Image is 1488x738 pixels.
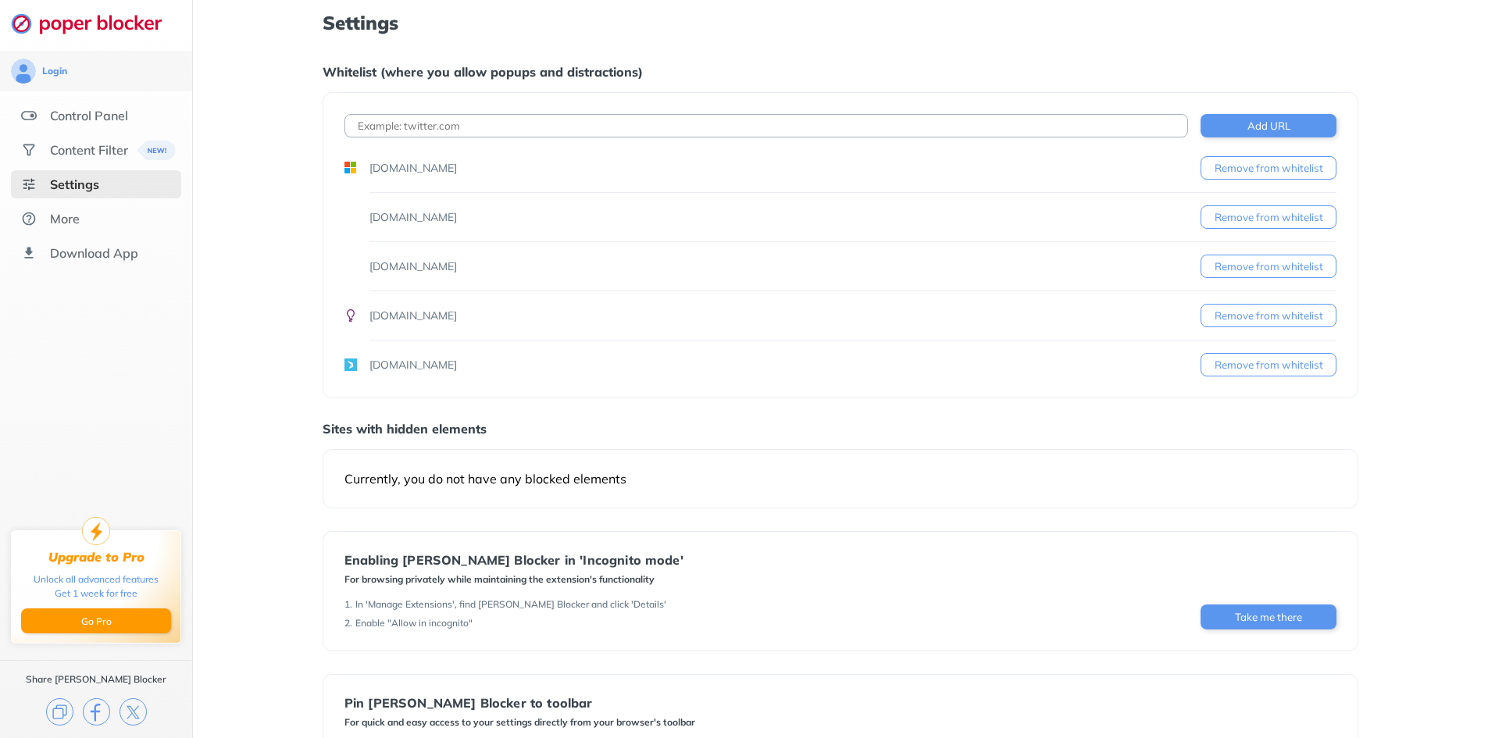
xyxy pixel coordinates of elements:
[42,65,67,77] div: Login
[50,108,128,123] div: Control Panel
[344,260,357,273] img: favicons
[50,142,128,158] div: Content Filter
[344,617,352,629] div: 2 .
[50,245,138,261] div: Download App
[21,245,37,261] img: download-app.svg
[21,108,37,123] img: features.svg
[369,160,457,176] div: [DOMAIN_NAME]
[344,598,352,611] div: 1 .
[11,12,179,34] img: logo-webpage.svg
[323,421,1358,437] div: Sites with hidden elements
[369,258,457,274] div: [DOMAIN_NAME]
[369,308,457,323] div: [DOMAIN_NAME]
[34,572,159,586] div: Unlock all advanced features
[1201,156,1336,180] button: Remove from whitelist
[344,716,695,729] div: For quick and easy access to your settings directly from your browser's toolbar
[369,209,457,225] div: [DOMAIN_NAME]
[344,358,357,371] img: favicons
[1201,255,1336,278] button: Remove from whitelist
[323,64,1358,80] div: Whitelist (where you allow popups and distractions)
[48,550,145,565] div: Upgrade to Pro
[355,598,666,611] div: In 'Manage Extensions', find [PERSON_NAME] Blocker and click 'Details'
[344,471,1336,487] div: Currently, you do not have any blocked elements
[344,573,683,586] div: For browsing privately while maintaining the extension's functionality
[82,517,110,545] img: upgrade-to-pro.svg
[344,162,357,174] img: favicons
[21,211,37,226] img: about.svg
[1201,604,1336,629] button: Take me there
[26,673,166,686] div: Share [PERSON_NAME] Blocker
[344,114,1188,137] input: Example: twitter.com
[134,141,172,160] img: menuBanner.svg
[1201,205,1336,229] button: Remove from whitelist
[1201,353,1336,376] button: Remove from whitelist
[50,211,80,226] div: More
[21,142,37,158] img: social.svg
[1201,304,1336,327] button: Remove from whitelist
[344,696,695,710] div: Pin [PERSON_NAME] Blocker to toolbar
[323,12,1358,33] h1: Settings
[369,357,457,373] div: [DOMAIN_NAME]
[1201,114,1336,137] button: Add URL
[46,698,73,726] img: copy.svg
[21,608,171,633] button: Go Pro
[83,698,110,726] img: facebook.svg
[344,309,357,322] img: favicons
[21,176,37,192] img: settings-selected.svg
[11,59,36,84] img: avatar.svg
[344,553,683,567] div: Enabling [PERSON_NAME] Blocker in 'Incognito mode'
[120,698,147,726] img: x.svg
[355,617,473,629] div: Enable "Allow in incognito"
[50,176,99,192] div: Settings
[344,211,357,223] img: favicons
[55,586,137,601] div: Get 1 week for free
